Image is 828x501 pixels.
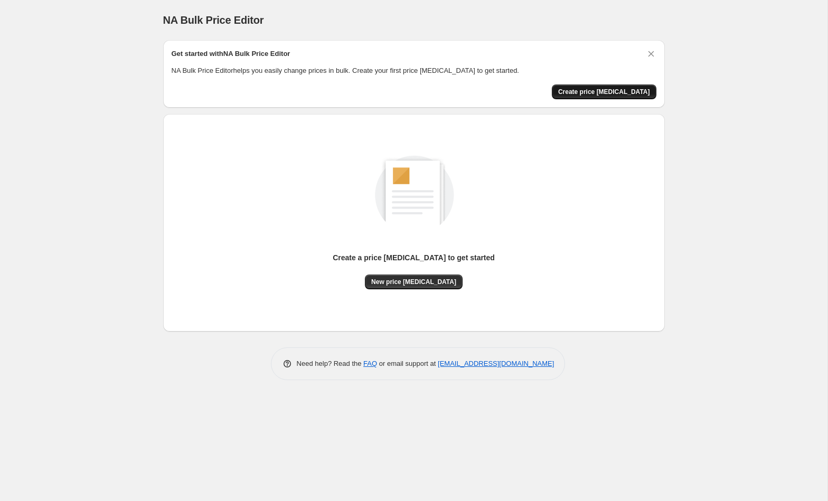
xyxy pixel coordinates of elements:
span: New price [MEDICAL_DATA] [371,278,456,286]
span: Need help? Read the [297,360,364,367]
button: New price [MEDICAL_DATA] [365,275,463,289]
button: Create price change job [552,84,656,99]
h2: Get started with NA Bulk Price Editor [172,49,290,59]
a: [EMAIL_ADDRESS][DOMAIN_NAME] [438,360,554,367]
p: NA Bulk Price Editor helps you easily change prices in bulk. Create your first price [MEDICAL_DAT... [172,65,656,76]
span: or email support at [377,360,438,367]
span: NA Bulk Price Editor [163,14,264,26]
a: FAQ [363,360,377,367]
button: Dismiss card [646,49,656,59]
p: Create a price [MEDICAL_DATA] to get started [333,252,495,263]
span: Create price [MEDICAL_DATA] [558,88,650,96]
